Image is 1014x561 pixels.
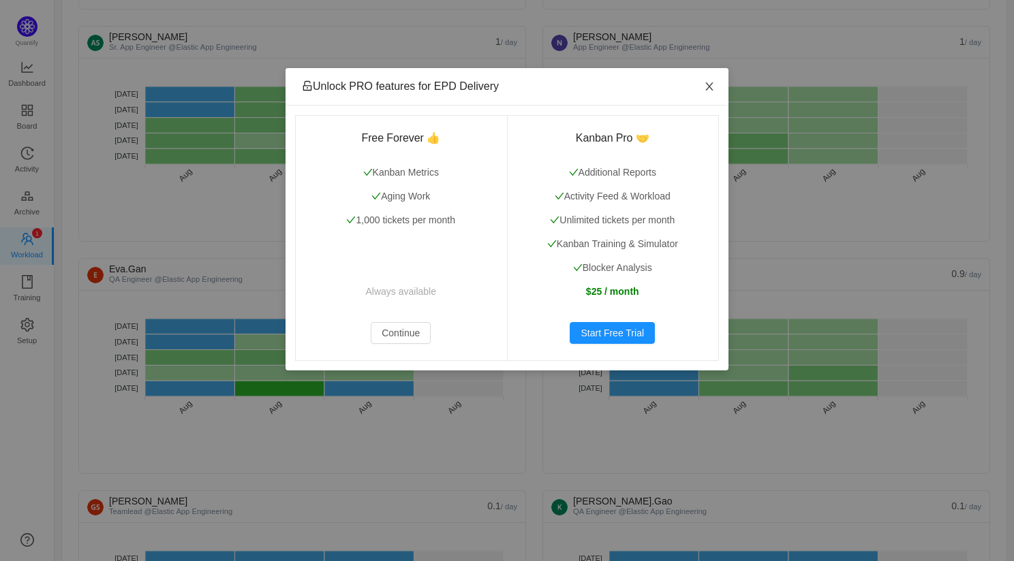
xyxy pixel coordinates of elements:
[371,322,431,344] button: Continue
[302,80,313,91] i: icon: unlock
[523,131,703,145] h3: Kanban Pro 🤝
[586,286,639,297] strong: $25 / month
[555,191,564,201] i: icon: check
[704,81,715,92] i: icon: close
[523,165,703,180] p: Additional Reports
[523,213,703,227] p: Unlimited tickets per month
[523,261,703,275] p: Blocker Analysis
[523,189,703,204] p: Activity Feed & Workload
[346,215,356,225] i: icon: check
[523,237,703,251] p: Kanban Training & Simulator
[690,68,728,106] button: Close
[363,167,373,177] i: icon: check
[302,80,499,92] span: Unlock PRO features for EPD Delivery
[547,239,557,249] i: icon: check
[346,214,455,225] span: 1,000 tickets per month
[573,263,583,272] i: icon: check
[570,322,655,344] button: Start Free Trial
[311,189,491,204] p: Aging Work
[569,167,579,177] i: icon: check
[311,285,491,299] p: Always available
[371,191,381,201] i: icon: check
[311,165,491,180] p: Kanban Metrics
[550,215,559,225] i: icon: check
[311,131,491,145] h3: Free Forever 👍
